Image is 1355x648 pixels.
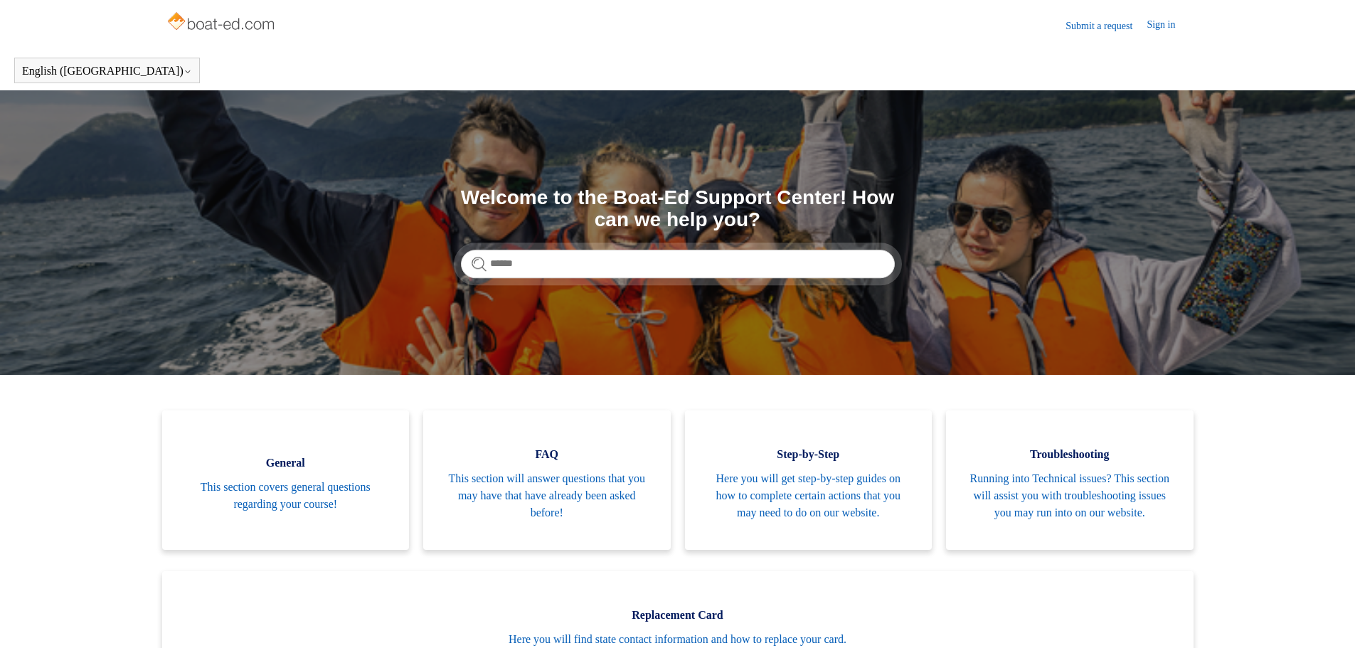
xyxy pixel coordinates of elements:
span: FAQ [445,446,649,463]
h1: Welcome to the Boat-Ed Support Center! How can we help you? [461,187,895,231]
span: Running into Technical issues? This section will assist you with troubleshooting issues you may r... [967,470,1172,521]
span: Here you will get step-by-step guides on how to complete certain actions that you may need to do ... [706,470,911,521]
a: Troubleshooting Running into Technical issues? This section will assist you with troubleshooting ... [946,410,1194,550]
div: Chat Support [1263,600,1345,637]
span: General [184,455,388,472]
span: Step-by-Step [706,446,911,463]
input: Search [461,250,895,278]
a: General This section covers general questions regarding your course! [162,410,410,550]
span: Here you will find state contact information and how to replace your card. [184,631,1172,648]
img: Boat-Ed Help Center home page [166,9,279,37]
span: Replacement Card [184,607,1172,624]
span: This section covers general questions regarding your course! [184,479,388,513]
a: Submit a request [1066,18,1147,33]
span: This section will answer questions that you may have that have already been asked before! [445,470,649,521]
span: Troubleshooting [967,446,1172,463]
a: Sign in [1147,17,1189,34]
button: English ([GEOGRAPHIC_DATA]) [22,65,192,78]
a: FAQ This section will answer questions that you may have that have already been asked before! [423,410,671,550]
a: Step-by-Step Here you will get step-by-step guides on how to complete certain actions that you ma... [685,410,932,550]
